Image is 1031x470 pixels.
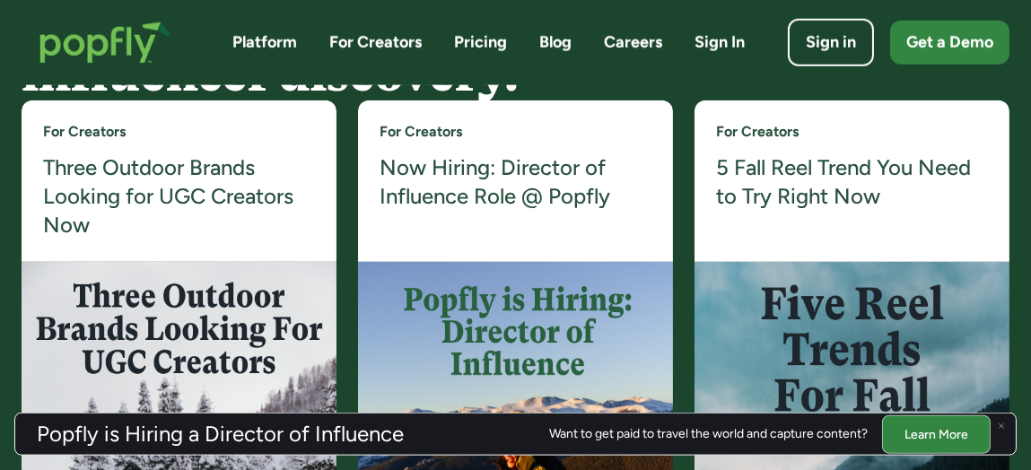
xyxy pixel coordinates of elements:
[37,423,404,445] h3: Popfly is Hiring a Director of Influence
[43,153,315,240] a: Three Outdoor Brands Looking for UGC Creators Now
[539,31,572,54] a: Blog
[882,414,991,453] a: Learn More
[454,31,507,54] a: Pricing
[604,31,662,54] a: Careers
[695,31,745,54] a: Sign In
[806,31,856,54] div: Sign in
[380,122,462,142] a: For Creators
[716,122,799,142] a: For Creators
[890,21,1009,65] a: Get a Demo
[788,19,874,66] a: Sign in
[22,4,189,82] a: home
[329,31,422,54] a: For Creators
[549,427,868,441] div: Want to get paid to travel the world and capture content?
[232,31,297,54] a: Platform
[906,31,993,54] div: Get a Demo
[716,153,988,212] a: 5 Fall Reel Trend You Need to Try Right Now
[43,122,126,142] a: For Creators
[380,153,651,212] a: Now Hiring: Director of Influence Role @ Popfly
